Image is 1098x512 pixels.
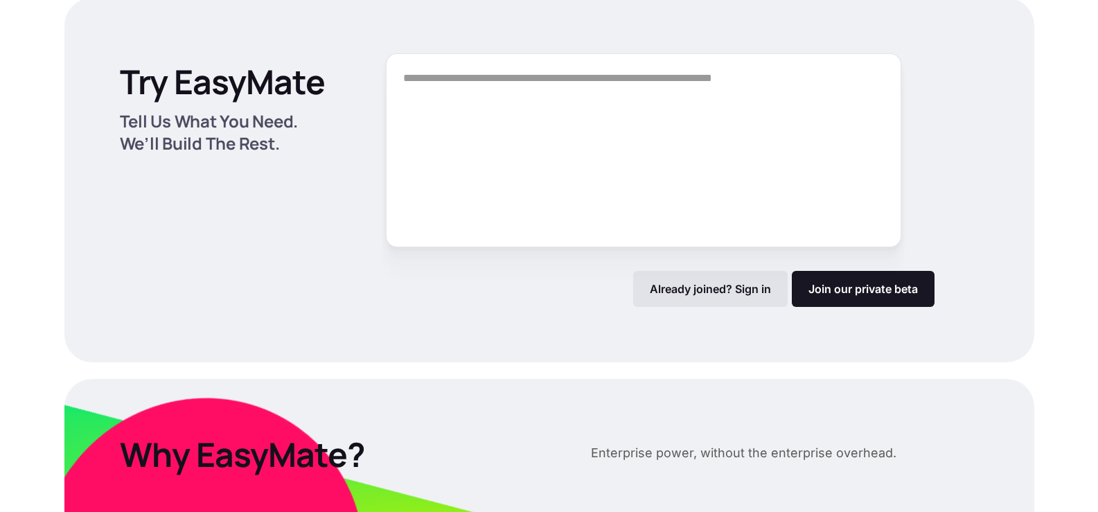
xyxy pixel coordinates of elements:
[792,271,935,307] a: Join our private beta
[650,282,771,296] p: Already joined? Sign in
[386,53,935,307] form: Form
[633,271,788,307] a: Already joined? Sign in
[120,62,325,102] p: Try EasyMate
[591,443,896,464] p: Enterprise power, without the enterprise overhead.
[120,434,547,475] p: Why EasyMate?
[120,110,340,155] p: Tell Us What You Need. We’ll Build The Rest.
